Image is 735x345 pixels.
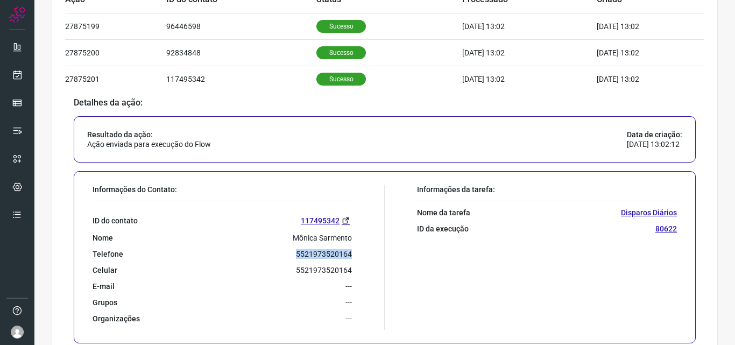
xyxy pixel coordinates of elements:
p: Data de criação: [627,130,682,139]
p: Resultado da ação: [87,130,211,139]
td: 27875201 [65,66,166,92]
p: Mônica Sarmento [293,233,352,243]
td: [DATE] 13:02 [597,39,672,66]
p: Informações da tarefa: [417,185,677,194]
p: ID da execução [417,224,469,234]
img: avatar-user-boy.jpg [11,326,24,339]
p: Sucesso [316,73,366,86]
p: Nome da tarefa [417,208,470,217]
img: Logo [9,6,25,23]
p: Disparos Diários [621,208,677,217]
p: Grupos [93,298,117,307]
a: 117495342 [301,214,352,227]
td: [DATE] 13:02 [462,13,597,39]
p: --- [345,298,352,307]
td: [DATE] 13:02 [462,66,597,92]
p: Informações do Contato: [93,185,352,194]
p: Celular [93,265,117,275]
td: [DATE] 13:02 [462,39,597,66]
p: 80622 [655,224,677,234]
td: 117495342 [166,66,316,92]
p: Detalhes da ação: [74,98,696,108]
p: [DATE] 13:02:12 [627,139,682,149]
p: --- [345,281,352,291]
td: 92834848 [166,39,316,66]
p: Sucesso [316,20,366,33]
p: ID do contato [93,216,138,226]
p: E-mail [93,281,115,291]
p: Organizações [93,314,140,323]
p: Ação enviada para execução do Flow [87,139,211,149]
td: 96446598 [166,13,316,39]
td: 27875199 [65,13,166,39]
td: 27875200 [65,39,166,66]
p: 5521973520164 [296,249,352,259]
td: [DATE] 13:02 [597,13,672,39]
td: [DATE] 13:02 [597,66,672,92]
p: 5521973520164 [296,265,352,275]
p: Nome [93,233,113,243]
p: --- [345,314,352,323]
p: Telefone [93,249,123,259]
p: Sucesso [316,46,366,59]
